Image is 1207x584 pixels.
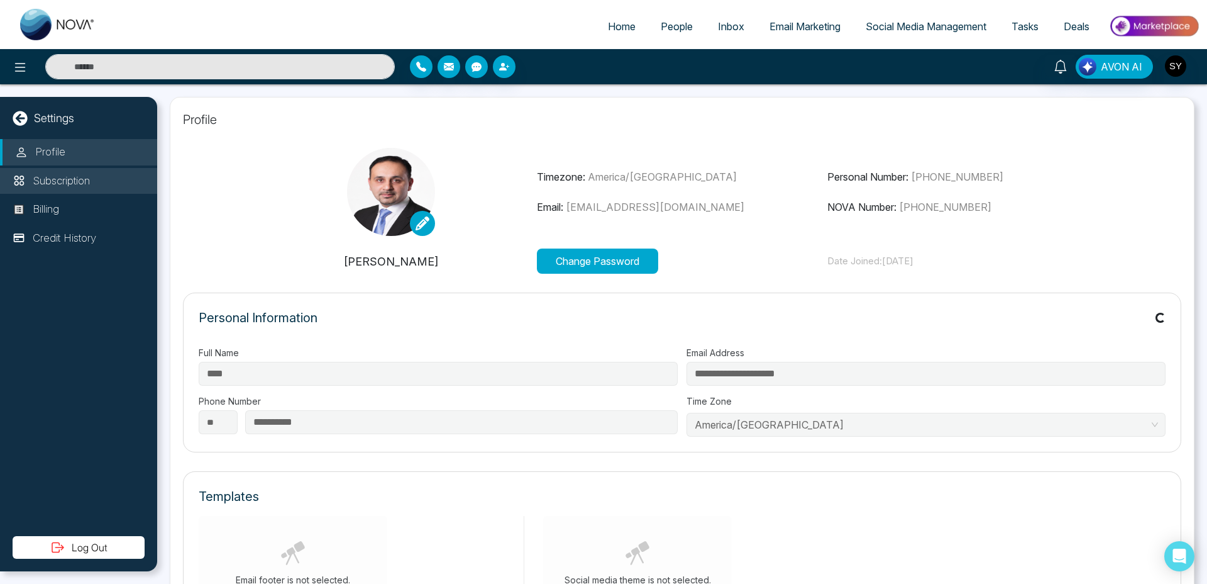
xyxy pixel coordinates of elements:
label: Full Name [199,346,678,359]
p: Templates [199,487,259,506]
span: America/[GEOGRAPHIC_DATA] [588,171,737,183]
p: Billing [33,201,59,218]
span: Social Media Management [866,20,986,33]
span: AVON AI [1101,59,1142,74]
span: Email Marketing [769,20,840,33]
p: Profile [183,110,1181,129]
img: Syed-Janood-Head-Shot..jpg [347,148,435,236]
button: Log Out [13,536,145,559]
span: Inbox [718,20,744,33]
p: Personal Number: [827,169,1118,184]
button: Change Password [537,249,658,274]
p: Profile [35,144,65,160]
img: Lead Flow [1079,58,1096,76]
label: Phone Number [199,395,678,408]
a: Social Media Management [853,14,999,38]
label: Email Address [686,346,1166,359]
span: America/Toronto [695,415,1157,434]
a: Home [595,14,648,38]
p: Date Joined: [DATE] [827,254,1118,269]
p: Personal Information [199,308,317,327]
span: Tasks [1011,20,1039,33]
p: [PERSON_NAME] [246,253,537,270]
p: Subscription [33,173,90,189]
p: Credit History [33,230,96,247]
a: Inbox [705,14,757,38]
p: Timezone: [537,169,828,184]
button: AVON AI [1076,55,1153,79]
a: Tasks [999,14,1051,38]
span: [PHONE_NUMBER] [911,171,1003,183]
span: Deals [1064,20,1089,33]
span: [PHONE_NUMBER] [899,201,991,213]
img: Nova CRM Logo [20,9,96,40]
p: NOVA Number: [827,199,1118,215]
p: Email: [537,199,828,215]
div: Open Intercom Messenger [1164,541,1194,571]
img: User Avatar [1165,55,1186,77]
span: People [661,20,693,33]
a: People [648,14,705,38]
img: Market-place.gif [1108,12,1199,40]
span: Home [608,20,636,33]
label: Time Zone [686,395,1166,408]
a: Email Marketing [757,14,853,38]
p: Settings [34,109,74,126]
a: Deals [1051,14,1102,38]
span: [EMAIL_ADDRESS][DOMAIN_NAME] [566,201,744,213]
